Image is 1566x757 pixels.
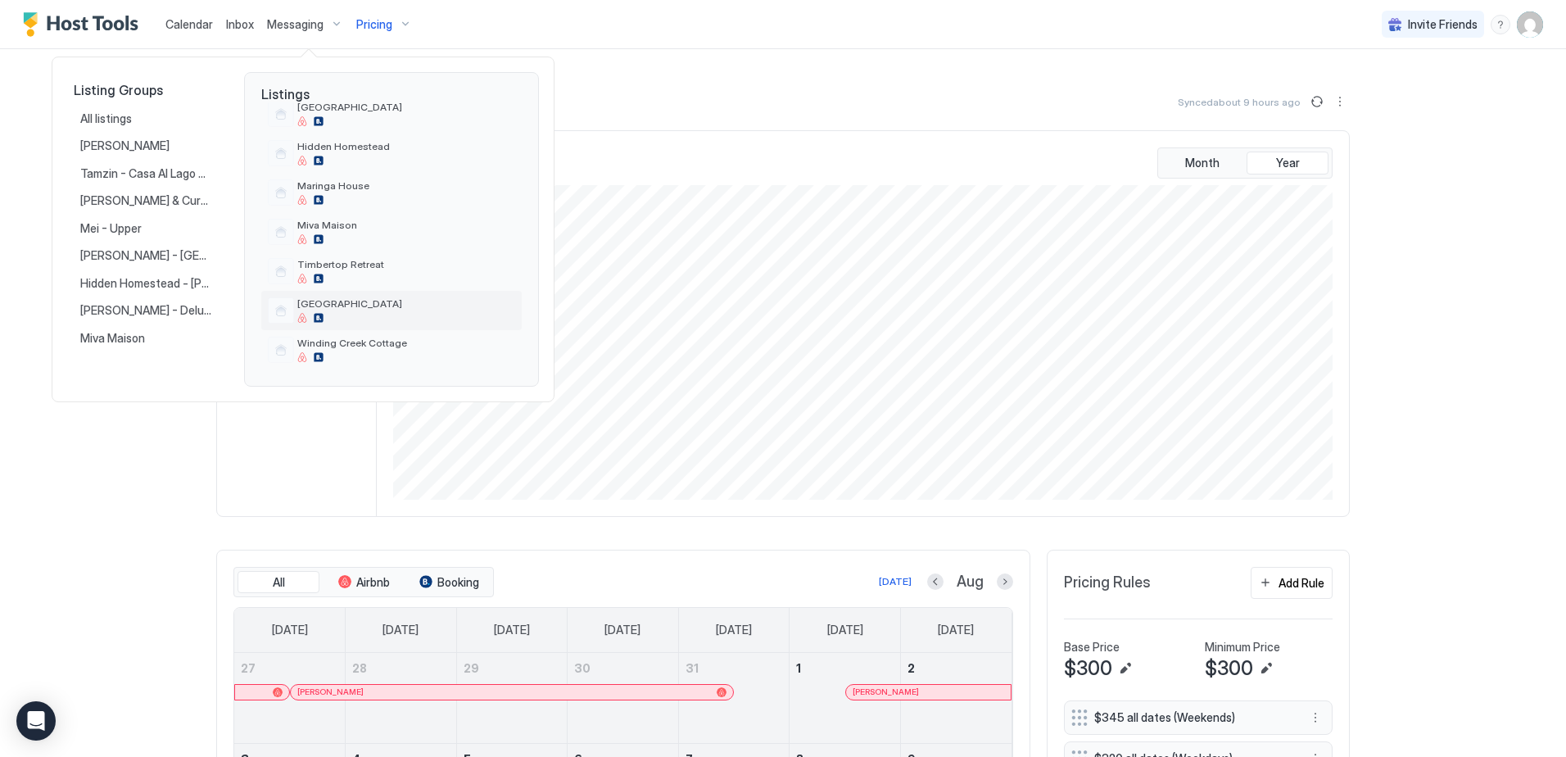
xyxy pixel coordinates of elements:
[74,82,218,98] span: Listing Groups
[297,140,515,152] span: Hidden Homestead
[80,331,147,346] span: Miva Maison
[245,73,538,102] span: Listings
[297,219,515,231] span: Miva Maison
[297,179,515,192] span: Maringa House
[80,166,211,181] span: Tamzin - Casa Al Lago & TT & Winding
[297,258,515,270] span: Timbertop Retreat
[80,276,211,291] span: Hidden Homestead - [PERSON_NAME]
[80,248,211,263] span: [PERSON_NAME] - [GEOGRAPHIC_DATA]
[80,193,211,208] span: [PERSON_NAME] & Currawong House
[297,297,515,310] span: [GEOGRAPHIC_DATA]
[80,138,172,153] span: [PERSON_NAME]
[297,101,515,113] span: [GEOGRAPHIC_DATA]
[80,111,134,126] span: All listings
[80,221,144,236] span: Mei - Upper
[80,303,211,318] span: [PERSON_NAME] - Deluxe linen
[16,701,56,741] div: Open Intercom Messenger
[297,337,515,349] span: Winding Creek Cottage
